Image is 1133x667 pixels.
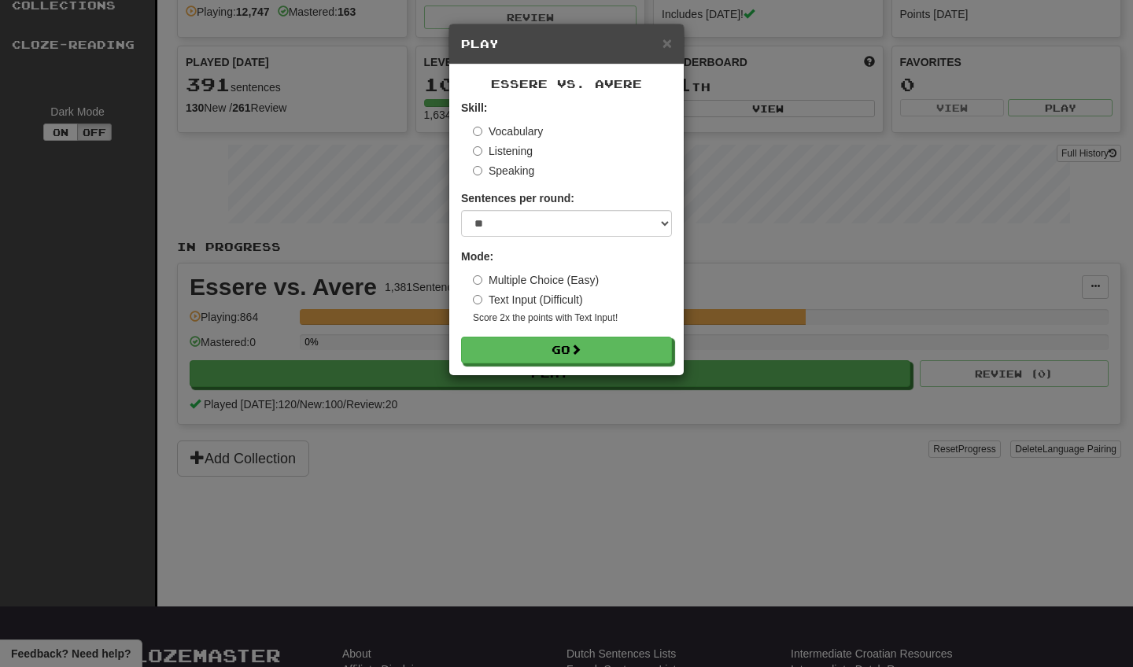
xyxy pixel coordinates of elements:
small: Score 2x the points with Text Input ! [473,311,672,325]
label: Listening [473,143,533,159]
strong: Skill: [461,101,487,114]
span: Essere vs. Avere [491,77,642,90]
h5: Play [461,36,672,52]
label: Vocabulary [473,123,543,139]
input: Listening [473,146,482,156]
input: Multiple Choice (Easy) [473,275,482,285]
span: × [662,34,672,52]
input: Speaking [473,166,482,175]
button: Go [461,337,672,363]
strong: Mode: [461,250,493,263]
label: Speaking [473,163,534,179]
input: Text Input (Difficult) [473,295,482,304]
input: Vocabulary [473,127,482,136]
label: Multiple Choice (Easy) [473,272,599,288]
label: Text Input (Difficult) [473,292,583,308]
button: Close [662,35,672,51]
label: Sentences per round: [461,190,574,206]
